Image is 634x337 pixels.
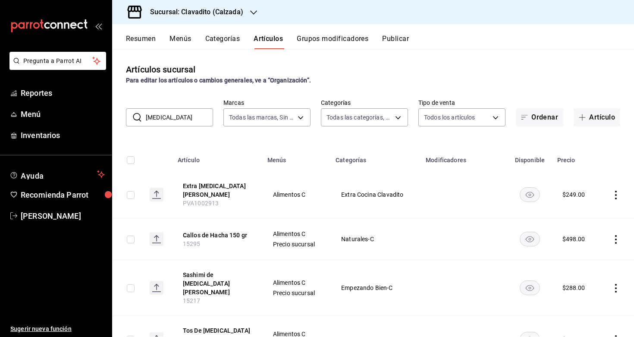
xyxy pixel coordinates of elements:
div: navigation tabs [126,35,634,49]
th: Modificadores [421,144,508,171]
span: Ayuda [21,169,94,180]
th: Disponible [508,144,552,171]
button: Menús [169,35,191,49]
button: Resumen [126,35,156,49]
span: Todas las marcas, Sin marca [229,113,295,122]
strong: Para editar los artículos o cambios generales, ve a “Organización”. [126,77,311,84]
span: Sugerir nueva función [10,324,105,334]
button: Artículos [254,35,283,49]
label: Tipo de venta [418,100,505,106]
span: Precio sucursal [273,290,320,296]
button: Artículo [574,108,620,126]
span: Naturales-C [341,236,410,242]
button: Ordenar [516,108,563,126]
th: Precio [552,144,599,171]
button: availability-product [520,280,540,295]
button: Publicar [382,35,409,49]
span: Alimentos C [273,192,320,198]
span: Extra Cocina Clavadito [341,192,410,198]
h3: Sucursal: Clavadito (Calzada) [143,7,243,17]
span: Inventarios [21,129,105,141]
span: PVA1002913 [183,200,219,207]
button: availability-product [520,232,540,246]
span: Precio sucursal [273,241,320,247]
a: Pregunta a Parrot AI [6,63,106,72]
button: availability-product [520,187,540,202]
th: Artículo [173,144,262,171]
span: Alimentos C [273,331,320,337]
span: Todas las categorías, Sin categoría [326,113,392,122]
button: edit-product-location [183,271,252,296]
button: Categorías [205,35,240,49]
button: edit-product-location [183,182,252,199]
span: Todos los artículos [424,113,475,122]
button: actions [612,191,620,199]
span: Recomienda Parrot [21,189,105,201]
label: Categorías [321,100,408,106]
button: open_drawer_menu [95,22,102,29]
span: [PERSON_NAME] [21,210,105,222]
div: $ 288.00 [562,283,585,292]
label: Marcas [223,100,311,106]
th: Categorías [330,144,421,171]
button: edit-product-location [183,231,252,239]
span: 15217 [183,297,201,304]
th: Menús [262,144,330,171]
button: Pregunta a Parrot AI [9,52,106,70]
input: Buscar artículo [146,109,213,126]
span: Pregunta a Parrot AI [23,57,93,66]
button: actions [612,284,620,293]
button: Grupos modificadores [297,35,368,49]
button: actions [612,235,620,244]
span: Empezando Bien-C [341,285,410,291]
span: Menú [21,108,105,120]
div: $ 498.00 [562,235,585,243]
span: Alimentos C [273,231,320,237]
div: $ 249.00 [562,190,585,199]
span: 15295 [183,240,201,247]
div: Artículos sucursal [126,63,195,76]
span: Alimentos C [273,280,320,286]
span: Reportes [21,87,105,99]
